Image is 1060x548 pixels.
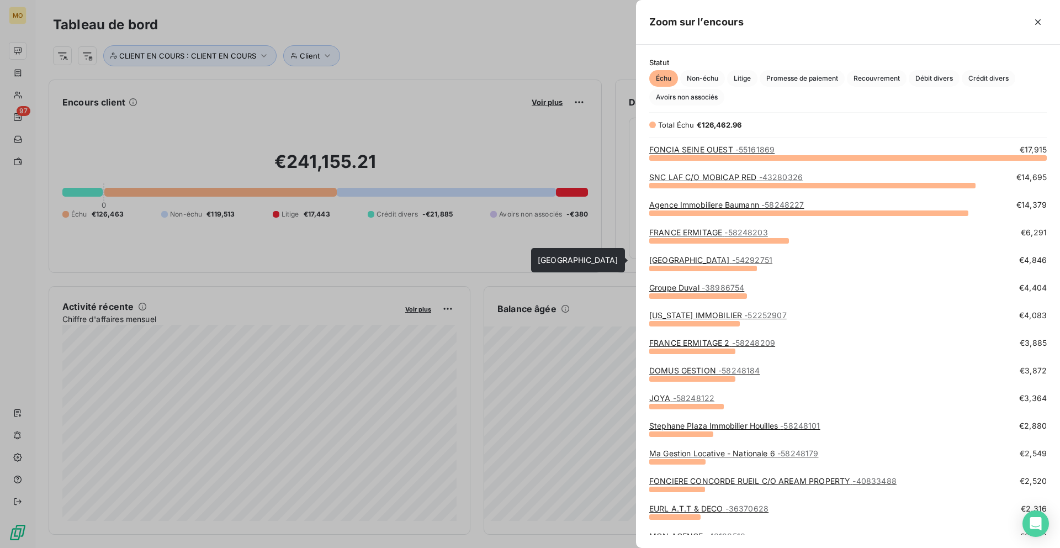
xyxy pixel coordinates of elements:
[649,255,772,265] a: [GEOGRAPHIC_DATA]
[724,228,767,237] span: - 58248203
[649,310,787,320] a: [US_STATE] IMMOBILIER
[1016,199,1047,210] span: €14,379
[702,283,744,292] span: - 38986754
[732,338,775,347] span: - 58248209
[649,89,724,106] button: Avoirs non associés
[780,421,820,430] span: - 58248101
[1019,255,1047,266] span: €4,846
[847,70,907,87] button: Recouvrement
[538,255,618,265] span: [GEOGRAPHIC_DATA]
[777,449,818,458] span: - 58248179
[649,531,745,541] a: MON AGENCE
[649,393,714,403] a: JOYA
[735,145,775,154] span: - 55161869
[852,476,896,486] span: - 40833488
[649,449,818,458] a: Ma Gestion Locative - Nationale 6
[649,366,760,375] a: DOMUS GESTION
[697,120,742,129] span: €126,462.96
[718,366,760,375] span: - 58248184
[909,70,960,87] button: Débit divers
[1019,310,1047,321] span: €4,083
[649,421,820,430] a: Stephane Plaza Immobilier Houilles
[727,70,757,87] button: Litige
[649,476,897,486] a: FONCIERE CONCORDE RUEIL C/O AREAM PROPERTY
[649,338,775,347] a: FRANCE ERMITAGE 2
[962,70,1015,87] button: Crédit divers
[1020,144,1047,155] span: €17,915
[673,393,714,403] span: - 58248122
[1020,338,1047,349] span: €3,885
[1019,282,1047,293] span: €4,404
[1020,476,1047,487] span: €2,520
[725,504,768,513] span: - 36370628
[1020,365,1047,376] span: €3,872
[1020,531,1047,542] span: €2,273
[1019,420,1047,431] span: €2,880
[1022,510,1049,537] div: Open Intercom Messenger
[761,200,804,209] span: - 58248227
[732,255,772,265] span: - 54292751
[1019,393,1047,404] span: €3,364
[658,120,695,129] span: Total Échu
[706,531,745,541] span: - 48198510
[636,144,1060,535] div: grid
[649,145,775,154] a: FONCIA SEINE OUEST
[1021,503,1047,514] span: €2,316
[649,14,744,30] h5: Zoom sur l’encours
[744,310,786,320] span: - 52252907
[1016,172,1047,183] span: €14,695
[649,70,678,87] button: Échu
[649,504,768,513] a: EURL A.T.T & DECO
[1020,448,1047,459] span: €2,549
[680,70,725,87] button: Non-échu
[649,283,744,292] a: Groupe Duval
[649,200,804,209] a: Agence Immobiliere Baumann
[760,70,845,87] button: Promesse de paiement
[649,58,1047,67] span: Statut
[649,172,803,182] a: SNC LAF C/O MOBICAP RED
[649,228,768,237] a: FRANCE ERMITAGE
[759,172,803,182] span: - 43280326
[1021,227,1047,238] span: €6,291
